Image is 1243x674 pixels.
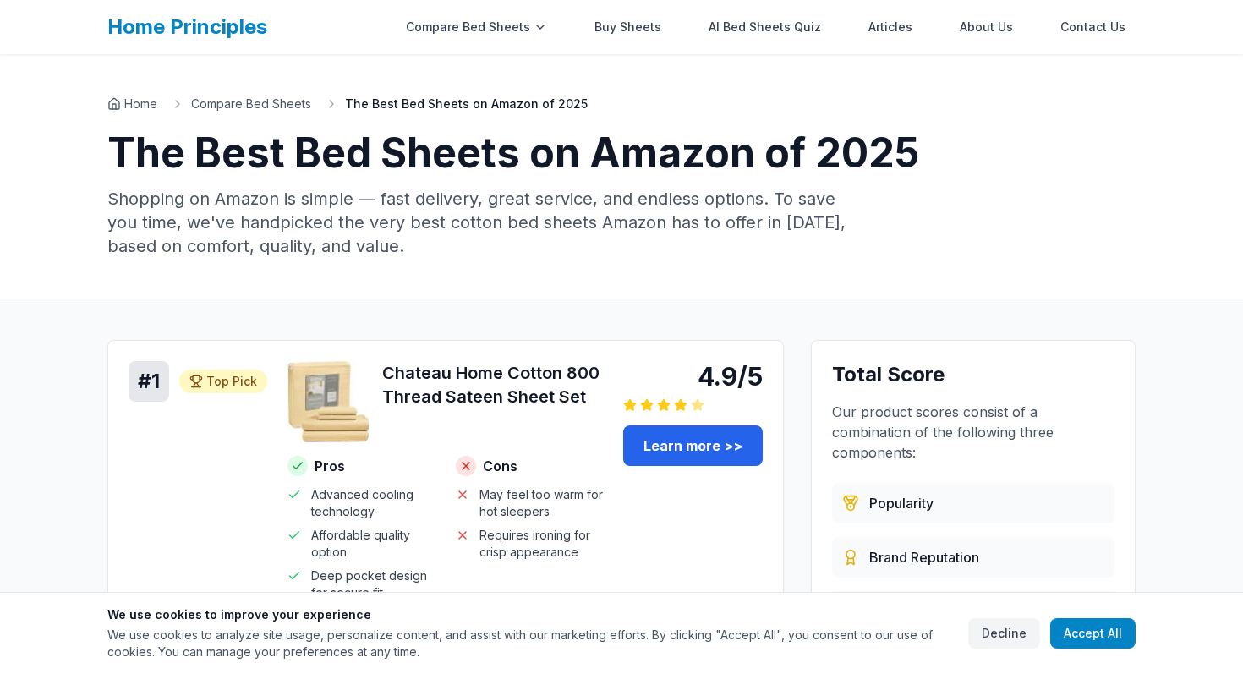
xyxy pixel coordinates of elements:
[287,456,435,476] h4: Pros
[1050,618,1136,649] button: Accept All
[623,361,763,392] div: 4.9/5
[1050,10,1136,44] a: Contact Us
[479,527,604,561] span: Requires ironing for crisp appearance
[584,10,671,44] a: Buy Sheets
[698,10,831,44] a: AI Bed Sheets Quiz
[107,627,955,660] p: We use cookies to analyze site usage, personalize content, and assist with our marketing efforts....
[623,425,763,466] a: Learn more >>
[832,537,1114,578] div: Evaluated from brand history, quality standards, and market presence
[311,527,435,561] span: Affordable quality option
[129,361,169,402] div: # 1
[456,456,604,476] h4: Cons
[287,361,369,442] img: Chateau Home Cotton 800 Thread Sateen Sheet Set - Cotton product image
[832,591,1114,632] div: Combines price, quality, durability, and customer satisfaction
[832,361,1114,388] h3: Total Score
[968,618,1040,649] button: Decline
[206,373,257,390] span: Top Pick
[107,606,955,623] h3: We use cookies to improve your experience
[191,96,311,112] a: Compare Bed Sheets
[950,10,1023,44] a: About Us
[832,483,1114,523] div: Based on customer reviews, ratings, and sales data
[869,547,979,567] span: Brand Reputation
[107,14,267,39] a: Home Principles
[311,486,435,520] span: Advanced cooling technology
[869,493,934,513] span: Popularity
[107,187,865,258] p: Shopping on Amazon is simple — fast delivery, great service, and endless options. To save you tim...
[479,486,604,520] span: May feel too warm for hot sleepers
[107,133,1136,173] h1: The Best Bed Sheets on Amazon of 2025
[107,96,1136,112] nav: Breadcrumb
[311,567,435,601] span: Deep pocket design for secure fit
[107,96,157,112] a: Home
[858,10,923,44] a: Articles
[832,402,1114,463] p: Our product scores consist of a combination of the following three components:
[382,361,603,408] h3: Chateau Home Cotton 800 Thread Sateen Sheet Set
[396,10,557,44] div: Compare Bed Sheets
[345,96,588,112] span: The Best Bed Sheets on Amazon of 2025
